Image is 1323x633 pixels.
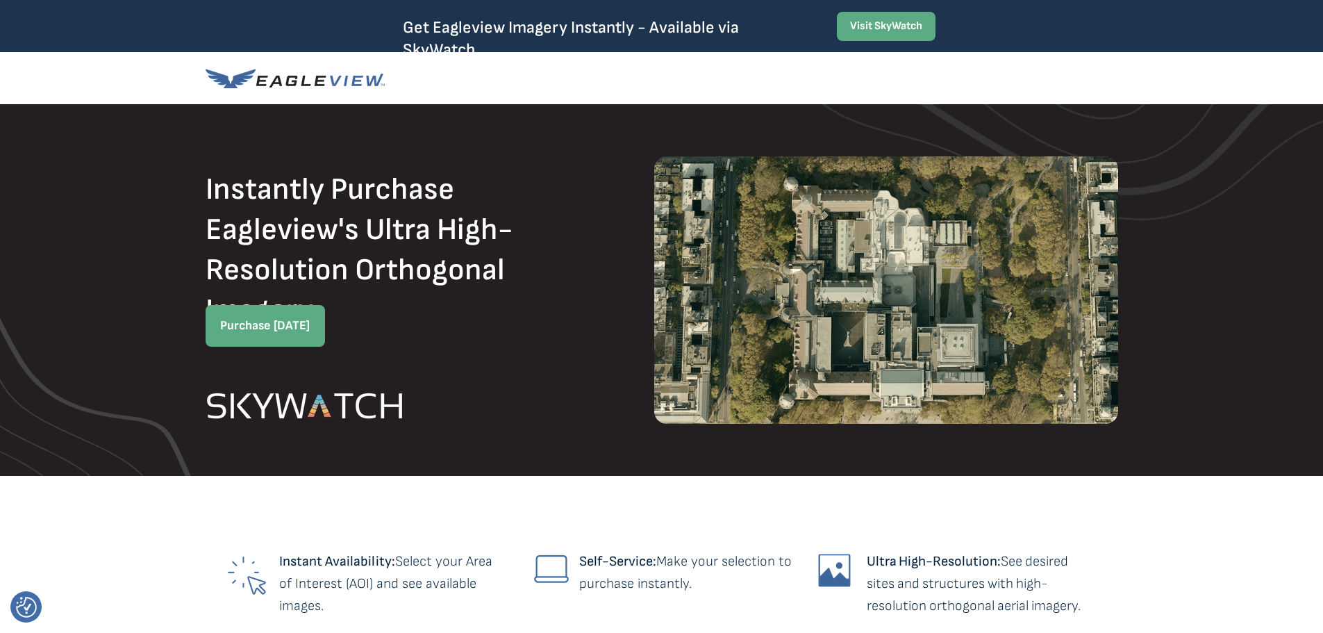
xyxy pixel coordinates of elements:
[220,318,310,333] strong: Purchase [DATE]
[837,12,935,41] a: Visit SkyWatch
[279,553,395,570] strong: Instant Availability:
[206,171,513,329] span: Instantly Purchase Eagleview's Ultra High-Resolution Orthogonal Imagery
[579,553,792,592] span: Make your selection to purchase instantly.
[867,553,1081,614] span: See desired sites and structures with high-resolution orthogonal aerial imagery.
[16,597,37,618] img: Revisit consent button
[403,17,739,60] span: Get Eagleview Imagery Instantly - Available via SkyWatch
[206,305,325,347] a: Purchase [DATE]
[850,19,922,33] strong: Visit SkyWatch
[579,553,656,570] strong: Self-Service:
[16,597,37,618] button: Consent Preferences
[867,553,1001,570] strong: Ultra High-Resolution:
[279,553,492,614] span: Select your Area of Interest (AOI) and see available images.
